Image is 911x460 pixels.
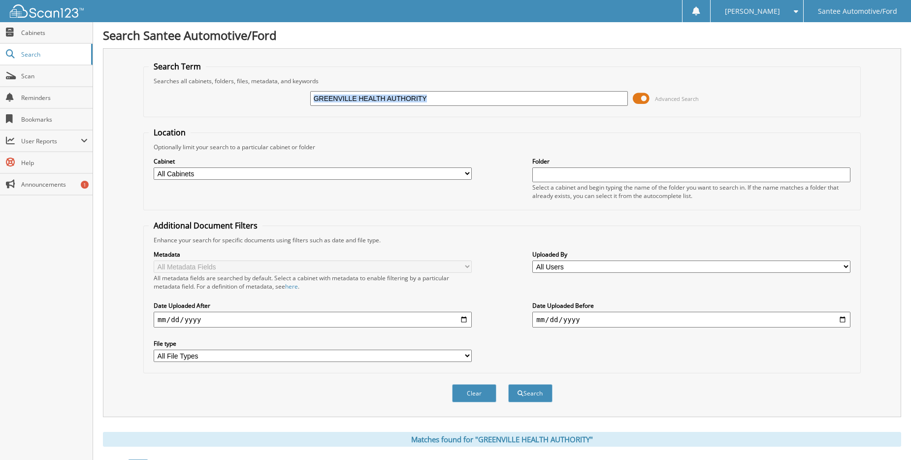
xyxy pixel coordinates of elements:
input: end [532,312,850,328]
legend: Location [149,127,191,138]
span: Reminders [21,94,88,102]
label: Cabinet [154,157,472,165]
a: here [285,282,298,291]
label: Metadata [154,250,472,259]
span: Search [21,50,86,59]
div: Enhance your search for specific documents using filters such as date and file type. [149,236,855,244]
h1: Search Santee Automotive/Ford [103,27,901,43]
span: Announcements [21,180,88,189]
span: Santee Automotive/Ford [818,8,897,14]
div: Select a cabinet and begin typing the name of the folder you want to search in. If the name match... [532,183,850,200]
span: Bookmarks [21,115,88,124]
span: Advanced Search [655,95,699,102]
div: 1 [81,181,89,189]
img: scan123-logo-white.svg [10,4,84,18]
label: Date Uploaded After [154,301,472,310]
span: Scan [21,72,88,80]
label: Uploaded By [532,250,850,259]
button: Clear [452,384,496,402]
legend: Additional Document Filters [149,220,262,231]
label: Date Uploaded Before [532,301,850,310]
div: Matches found for "GREENVILLE HEALTH AUTHORITY" [103,432,901,447]
span: User Reports [21,137,81,145]
div: Searches all cabinets, folders, files, metadata, and keywords [149,77,855,85]
button: Search [508,384,553,402]
input: start [154,312,472,328]
div: All metadata fields are searched by default. Select a cabinet with metadata to enable filtering b... [154,274,472,291]
div: Optionally limit your search to a particular cabinet or folder [149,143,855,151]
span: Help [21,159,88,167]
label: File type [154,339,472,348]
legend: Search Term [149,61,206,72]
span: [PERSON_NAME] [725,8,780,14]
label: Folder [532,157,850,165]
span: Cabinets [21,29,88,37]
